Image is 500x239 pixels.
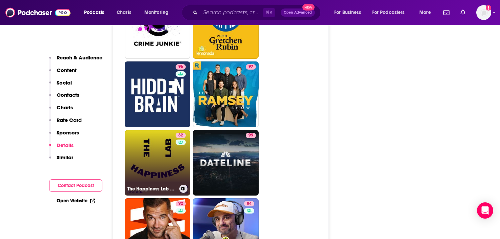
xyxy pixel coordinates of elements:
[57,129,79,136] p: Sponsors
[302,4,315,11] span: New
[477,202,493,219] div: Open Intercom Messenger
[176,201,186,206] a: 92
[5,6,71,19] img: Podchaser - Follow, Share and Rate Podcasts
[79,7,113,18] button: open menu
[125,130,191,196] a: 82The Happiness Lab with Dr. [PERSON_NAME]
[49,179,102,192] button: Contact Podcast
[49,129,79,142] button: Sponsors
[246,64,256,70] a: 97
[334,8,361,17] span: For Business
[117,8,131,17] span: Charts
[368,7,415,18] button: open menu
[178,200,183,207] span: 92
[458,7,468,18] a: Show notifications dropdown
[419,8,431,17] span: More
[178,63,183,70] span: 96
[49,142,74,154] button: Details
[144,8,168,17] span: Monitoring
[188,5,327,20] div: Search podcasts, credits, & more...
[57,79,72,86] p: Social
[112,7,135,18] a: Charts
[200,7,263,18] input: Search podcasts, credits, & more...
[284,11,312,14] span: Open Advanced
[441,7,452,18] a: Show notifications dropdown
[49,79,72,92] button: Social
[248,132,253,139] span: 99
[178,132,183,139] span: 82
[193,61,259,127] a: 97
[140,7,177,18] button: open menu
[49,92,79,104] button: Contacts
[49,117,82,129] button: Rate Card
[176,133,186,138] a: 82
[125,61,191,127] a: 96
[263,8,275,17] span: ⌘ K
[329,7,369,18] button: open menu
[486,5,491,11] svg: Add a profile image
[49,104,73,117] button: Charts
[57,54,102,61] p: Reach & Audience
[49,154,73,167] button: Similar
[57,117,82,123] p: Rate Card
[244,201,254,206] a: 84
[57,142,74,148] p: Details
[415,7,439,18] button: open menu
[57,67,77,73] p: Content
[476,5,491,20] span: Logged in as alignPR
[57,198,95,204] a: Open Website
[49,54,102,67] button: Reach & Audience
[247,200,252,207] span: 84
[476,5,491,20] img: User Profile
[127,186,177,192] h3: The Happiness Lab with Dr. [PERSON_NAME]
[246,133,256,138] a: 99
[372,8,405,17] span: For Podcasters
[49,67,77,79] button: Content
[57,154,73,161] p: Similar
[57,92,79,98] p: Contacts
[193,130,259,196] a: 99
[281,8,315,17] button: Open AdvancedNew
[476,5,491,20] button: Show profile menu
[84,8,104,17] span: Podcasts
[57,104,73,111] p: Charts
[176,64,186,70] a: 96
[248,63,253,70] span: 97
